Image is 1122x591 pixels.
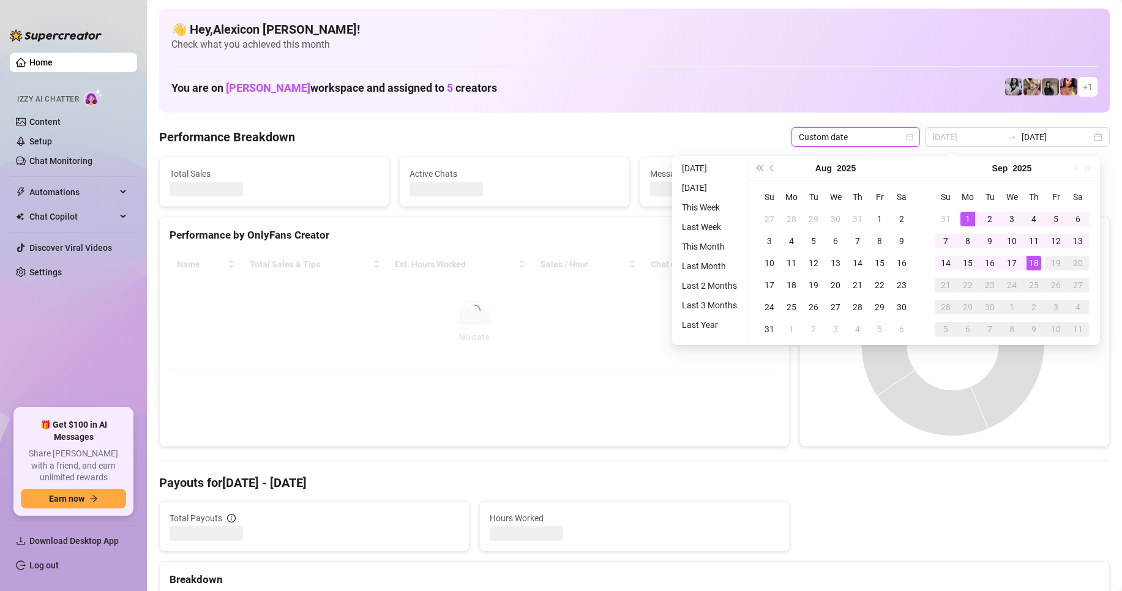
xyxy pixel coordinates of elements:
td: 2025-08-28 [847,296,869,318]
li: Last 2 Months [677,278,742,293]
span: 🎁 Get $100 in AI Messages [21,419,126,443]
div: 13 [828,256,843,270]
div: 14 [850,256,865,270]
div: 27 [1071,278,1085,292]
div: 25 [784,300,799,314]
td: 2025-09-04 [1023,208,1045,230]
span: thunderbolt [16,187,26,197]
td: 2025-07-30 [825,208,847,230]
div: 21 [850,278,865,292]
span: Hours Worked [490,511,779,525]
button: Earn nowarrow-right [21,489,126,508]
td: 2025-09-25 [1023,274,1045,296]
th: Sa [1067,186,1089,208]
div: 12 [806,256,821,270]
div: 19 [1049,256,1063,270]
img: Chat Copilot [16,212,24,221]
div: 1 [960,212,975,226]
span: + 1 [1083,80,1093,94]
span: [PERSON_NAME] [226,81,310,94]
a: Home [29,58,53,67]
div: 31 [938,212,953,226]
div: 20 [828,278,843,292]
div: 5 [872,322,887,336]
td: 2025-09-20 [1067,252,1089,274]
div: 10 [1049,322,1063,336]
td: 2025-08-26 [802,296,825,318]
div: 24 [1004,278,1019,292]
div: 7 [938,234,953,248]
span: loading [466,303,482,318]
td: 2025-09-16 [979,252,1001,274]
div: 9 [1027,322,1041,336]
td: 2025-08-06 [825,230,847,252]
td: 2025-08-12 [802,252,825,274]
span: calendar [906,133,913,141]
td: 2025-10-11 [1067,318,1089,340]
a: Chat Monitoring [29,156,92,166]
div: 4 [784,234,799,248]
div: 22 [872,278,887,292]
div: 11 [1027,234,1041,248]
h1: You are on workspace and assigned to creators [171,81,497,95]
td: 2025-09-28 [935,296,957,318]
th: Tu [979,186,1001,208]
td: 2025-08-27 [825,296,847,318]
div: 21 [938,278,953,292]
div: 11 [1071,322,1085,336]
span: Earn now [49,494,84,504]
td: 2025-09-01 [957,208,979,230]
li: Last Month [677,259,742,273]
div: 4 [850,322,865,336]
a: Setup [29,136,52,146]
td: 2025-09-24 [1001,274,1023,296]
div: 1 [1004,300,1019,314]
li: Last Year [677,318,742,332]
td: 2025-07-31 [847,208,869,230]
div: 10 [1004,234,1019,248]
div: 3 [828,322,843,336]
div: 6 [960,322,975,336]
td: 2025-09-14 [935,252,957,274]
td: 2025-10-06 [957,318,979,340]
div: 9 [894,234,909,248]
div: 13 [1071,234,1085,248]
span: Total Payouts [170,511,222,525]
td: 2025-10-07 [979,318,1001,340]
span: info-circle [227,514,236,522]
div: 29 [806,212,821,226]
a: Discover Viral Videos [29,243,112,253]
div: 22 [960,278,975,292]
td: 2025-08-19 [802,274,825,296]
div: 3 [762,234,777,248]
button: Choose a month [992,156,1008,180]
th: Su [935,186,957,208]
td: 2025-08-09 [891,230,913,252]
td: 2025-07-27 [758,208,780,230]
div: 30 [982,300,997,314]
li: Last Week [677,220,742,234]
div: 23 [894,278,909,292]
div: 12 [1049,234,1063,248]
td: 2025-09-02 [802,318,825,340]
td: 2025-09-12 [1045,230,1067,252]
div: 31 [762,322,777,336]
div: 4 [1071,300,1085,314]
td: 2025-09-03 [825,318,847,340]
td: 2025-09-18 [1023,252,1045,274]
div: 18 [784,278,799,292]
button: Choose a month [815,156,832,180]
span: Download Desktop App [29,536,119,546]
td: 2025-09-03 [1001,208,1023,230]
td: 2025-10-02 [1023,296,1045,318]
div: Performance by OnlyFans Creator [170,227,779,243]
td: 2025-08-31 [935,208,957,230]
div: 2 [806,322,821,336]
td: 2025-08-10 [758,252,780,274]
button: Choose a year [1012,156,1031,180]
span: Chat Copilot [29,207,116,226]
th: Tu [802,186,825,208]
div: 31 [850,212,865,226]
span: arrow-right [89,494,98,503]
div: 24 [762,300,777,314]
